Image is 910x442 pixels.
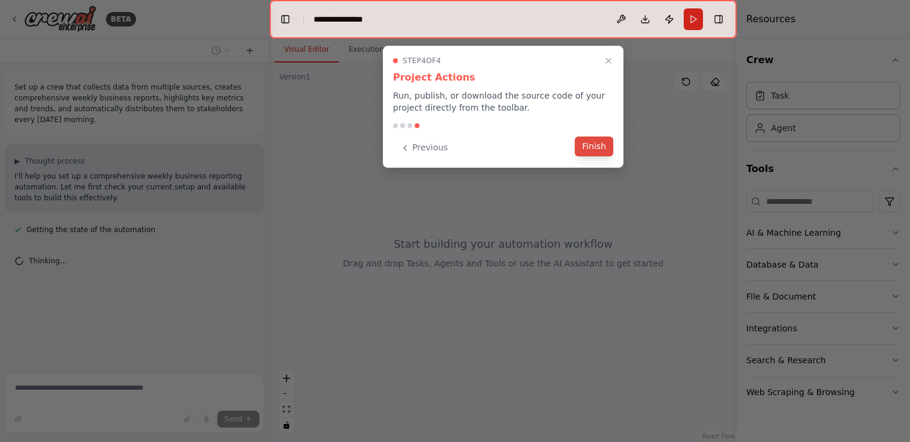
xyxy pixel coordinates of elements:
[393,70,613,85] h3: Project Actions
[393,138,455,158] button: Previous
[575,137,613,156] button: Finish
[393,90,613,114] p: Run, publish, or download the source code of your project directly from the toolbar.
[601,54,616,68] button: Close walkthrough
[403,56,441,66] span: Step 4 of 4
[277,11,294,28] button: Hide left sidebar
